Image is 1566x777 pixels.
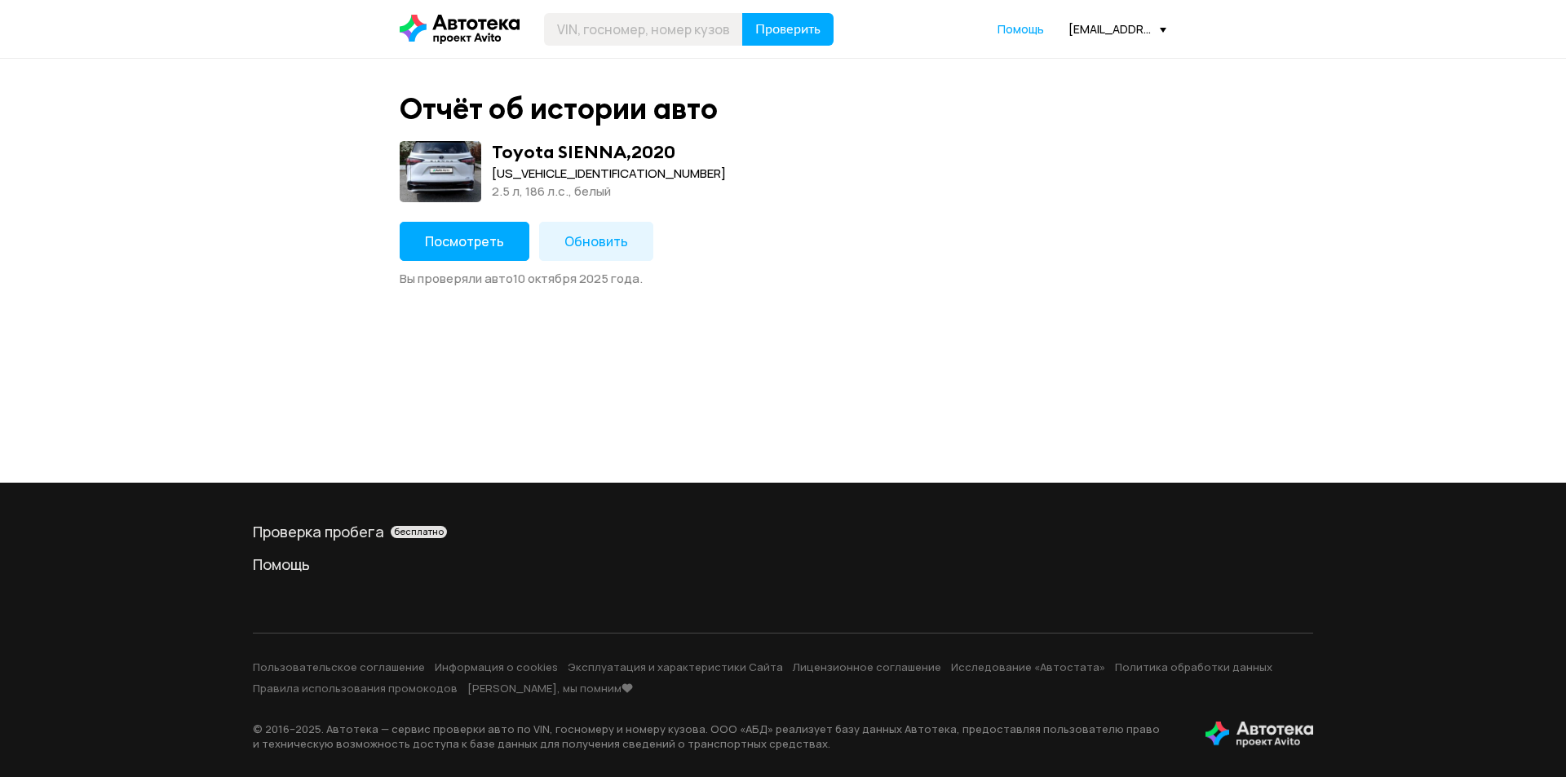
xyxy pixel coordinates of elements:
[492,165,726,183] div: [US_VEHICLE_IDENTIFICATION_NUMBER]
[253,660,425,674] a: Пользовательское соглашение
[755,23,821,36] span: Проверить
[253,554,1313,574] a: Помощь
[998,21,1044,37] span: Помощь
[492,183,726,201] div: 2.5 л, 186 л.c., белый
[951,660,1105,674] a: Исследование «Автостата»
[253,681,458,695] a: Правила использования промокодов
[467,681,633,695] a: [PERSON_NAME], мы помним
[539,222,653,261] button: Обновить
[400,91,718,126] div: Отчёт об истории авто
[742,13,834,46] button: Проверить
[1068,21,1166,37] div: [EMAIL_ADDRESS][DOMAIN_NAME]
[564,232,628,250] span: Обновить
[394,526,444,537] span: бесплатно
[425,232,504,250] span: Посмотреть
[793,660,941,674] a: Лицензионное соглашение
[253,722,1179,751] p: © 2016– 2025 . Автотека — сервис проверки авто по VIN, госномеру и номеру кузова. ООО «АБД» реали...
[400,271,1166,287] div: Вы проверяли авто 10 октября 2025 года .
[544,13,743,46] input: VIN, госномер, номер кузова
[400,222,529,261] button: Посмотреть
[1115,660,1272,674] a: Политика обработки данных
[492,141,675,162] div: Toyota SIENNA , 2020
[998,21,1044,38] a: Помощь
[253,522,1313,541] div: Проверка пробега
[1205,722,1313,748] img: tWS6KzJlK1XUpy65r7uaHVIs4JI6Dha8Nraz9T2hA03BhoCc4MtbvZCxBLwJIh+mQSIAkLBJpqMoKVdP8sONaFJLCz6I0+pu7...
[568,660,783,674] a: Эксплуатация и характеристики Сайта
[253,522,1313,541] a: Проверка пробегабесплатно
[435,660,558,674] a: Информация о cookies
